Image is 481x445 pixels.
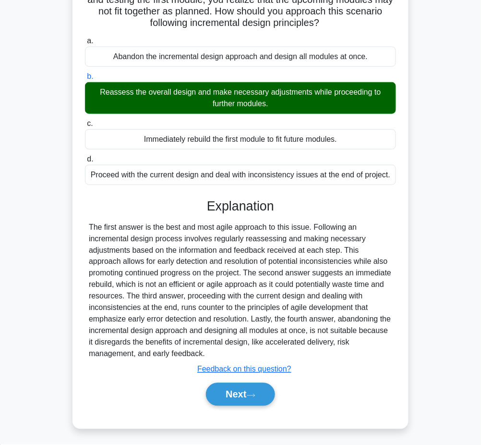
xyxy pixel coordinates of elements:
div: The first answer is the best and most agile approach to this issue. Following an incremental desi... [89,222,392,360]
span: a. [87,37,93,45]
span: b. [87,72,93,80]
div: Proceed with the current design and deal with inconsistency issues at the end of project. [85,165,396,185]
div: Immediately rebuild the first module to fit future modules. [85,129,396,149]
div: Abandon the incremental design approach and design all modules at once. [85,47,396,67]
div: Reassess the overall design and make necessary adjustments while proceeding to further modules. [85,82,396,114]
a: Feedback on this question? [197,365,291,373]
button: Next [206,383,275,406]
h3: Explanation [91,198,390,214]
span: d. [87,155,93,163]
span: c. [87,119,93,127]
